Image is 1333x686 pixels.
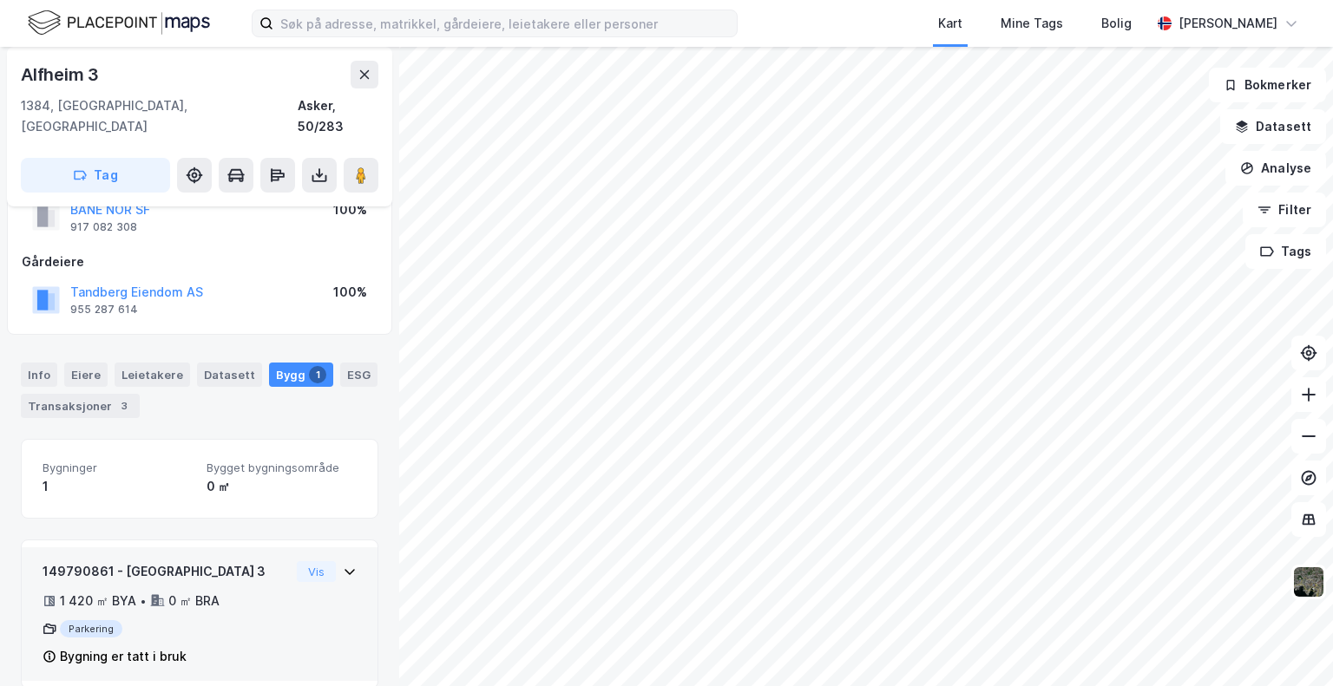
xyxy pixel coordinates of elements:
div: Gårdeiere [22,252,378,272]
div: 0 ㎡ [207,476,357,497]
input: Søk på adresse, matrikkel, gårdeiere, leietakere eller personer [273,10,737,36]
div: 1 420 ㎡ BYA [60,591,136,611]
div: Kontrollprogram for chat [1246,603,1333,686]
div: Info [21,363,57,387]
div: Bolig [1101,13,1132,34]
div: 0 ㎡ BRA [168,591,220,611]
div: ESG [340,363,378,387]
div: 3 [115,397,133,415]
button: Filter [1243,193,1326,227]
button: Vis [297,561,336,582]
div: 1 [43,476,193,497]
div: Kart [938,13,962,34]
button: Analyse [1225,151,1326,186]
div: Datasett [197,363,262,387]
div: Eiere [64,363,108,387]
span: Bygninger [43,461,193,475]
div: Bygning er tatt i bruk [60,646,187,667]
button: Bokmerker [1209,68,1326,102]
div: Alfheim 3 [21,61,102,88]
div: [PERSON_NAME] [1179,13,1277,34]
div: Transaksjoner [21,394,140,418]
div: 955 287 614 [70,303,138,317]
div: • [140,594,147,608]
div: Bygg [269,363,333,387]
button: Datasett [1220,109,1326,144]
iframe: Chat Widget [1246,603,1333,686]
div: 149790861 - [GEOGRAPHIC_DATA] 3 [43,561,290,582]
div: Asker, 50/283 [298,95,378,137]
div: 100% [333,282,367,303]
div: 1384, [GEOGRAPHIC_DATA], [GEOGRAPHIC_DATA] [21,95,298,137]
img: 9k= [1292,565,1325,598]
button: Tag [21,158,170,193]
img: logo.f888ab2527a4732fd821a326f86c7f29.svg [28,8,210,38]
div: Mine Tags [1001,13,1063,34]
span: Bygget bygningsområde [207,461,357,475]
div: 100% [333,199,367,220]
div: 917 082 308 [70,220,137,234]
div: Leietakere [115,363,190,387]
button: Tags [1245,234,1326,269]
div: 1 [309,366,326,383]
